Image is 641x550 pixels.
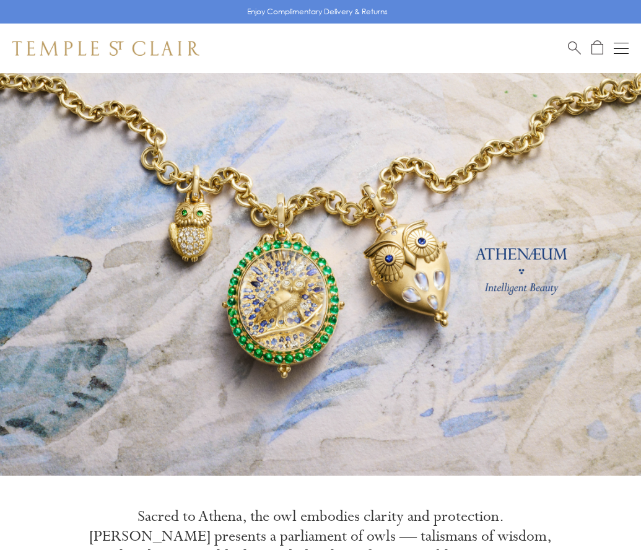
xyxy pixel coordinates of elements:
img: Temple St. Clair [12,41,199,56]
a: Open Shopping Bag [591,40,603,56]
button: Open navigation [614,41,629,56]
a: Search [568,40,581,56]
p: Enjoy Complimentary Delivery & Returns [247,6,388,18]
